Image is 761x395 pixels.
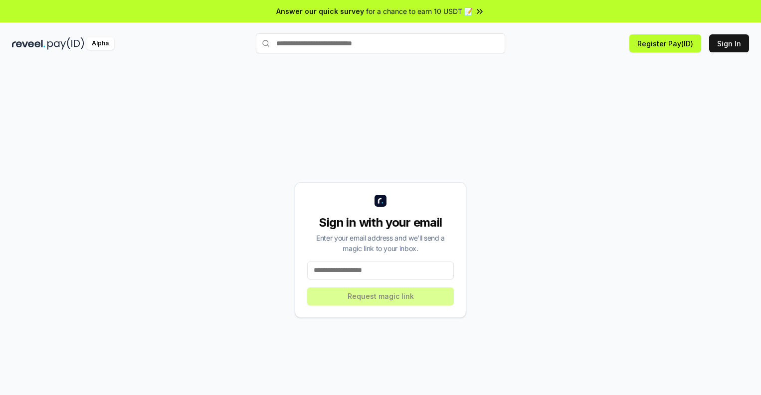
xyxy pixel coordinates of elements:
img: reveel_dark [12,37,45,50]
span: for a chance to earn 10 USDT 📝 [366,6,473,16]
span: Answer our quick survey [276,6,364,16]
button: Register Pay(ID) [629,34,701,52]
img: pay_id [47,37,84,50]
div: Enter your email address and we’ll send a magic link to your inbox. [307,233,454,254]
div: Alpha [86,37,114,50]
img: logo_small [375,195,386,207]
button: Sign In [709,34,749,52]
div: Sign in with your email [307,215,454,231]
